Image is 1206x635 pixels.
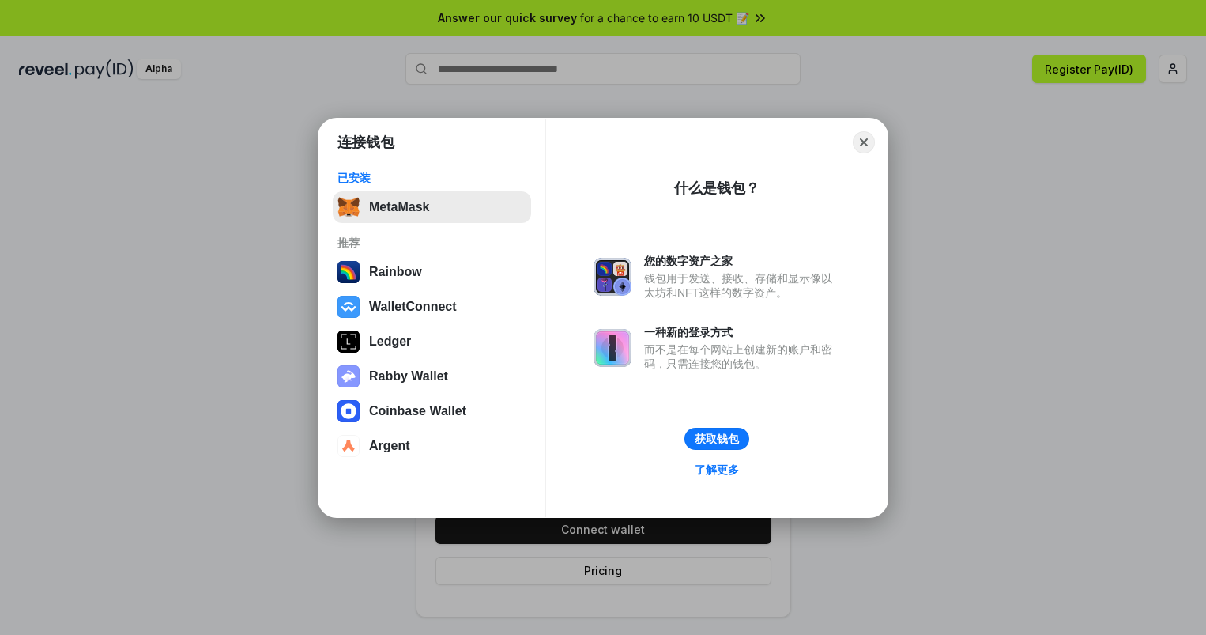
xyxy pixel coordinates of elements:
div: 钱包用于发送、接收、存储和显示像以太坊和NFT这样的数字资产。 [644,271,840,300]
div: Coinbase Wallet [369,404,466,418]
div: MetaMask [369,200,429,214]
div: 而不是在每个网站上创建新的账户和密码，只需连接您的钱包。 [644,342,840,371]
img: svg+xml,%3Csvg%20xmlns%3D%22http%3A%2F%2Fwww.w3.org%2F2000%2Fsvg%22%20fill%3D%22none%22%20viewBox... [594,329,631,367]
div: 什么是钱包？ [674,179,759,198]
div: Rainbow [369,265,422,279]
button: Ledger [333,326,531,357]
button: Coinbase Wallet [333,395,531,427]
div: 一种新的登录方式 [644,325,840,339]
div: Rabby Wallet [369,369,448,384]
img: svg+xml,%3Csvg%20fill%3D%22none%22%20height%3D%2233%22%20viewBox%3D%220%200%2035%2033%22%20width%... [337,196,360,218]
h1: 连接钱包 [337,133,394,152]
div: Argent [369,439,410,453]
button: Rainbow [333,256,531,288]
div: Ledger [369,335,411,349]
img: svg+xml,%3Csvg%20xmlns%3D%22http%3A%2F%2Fwww.w3.org%2F2000%2Fsvg%22%20fill%3D%22none%22%20viewBox... [594,258,631,296]
img: svg+xml,%3Csvg%20width%3D%22120%22%20height%3D%22120%22%20viewBox%3D%220%200%20120%20120%22%20fil... [337,261,360,283]
div: 获取钱包 [695,432,739,446]
button: 获取钱包 [684,428,749,450]
div: 已安装 [337,171,526,185]
div: 推荐 [337,236,526,250]
div: WalletConnect [369,300,457,314]
button: Argent [333,430,531,462]
img: svg+xml,%3Csvg%20xmlns%3D%22http%3A%2F%2Fwww.w3.org%2F2000%2Fsvg%22%20width%3D%2228%22%20height%3... [337,331,360,353]
button: Close [853,131,875,153]
a: 了解更多 [685,459,748,480]
img: svg+xml,%3Csvg%20width%3D%2228%22%20height%3D%2228%22%20viewBox%3D%220%200%2028%2028%22%20fill%3D... [337,400,360,422]
img: svg+xml,%3Csvg%20xmlns%3D%22http%3A%2F%2Fwww.w3.org%2F2000%2Fsvg%22%20fill%3D%22none%22%20viewBox... [337,365,360,387]
div: 了解更多 [695,463,739,477]
button: MetaMask [333,191,531,223]
img: svg+xml,%3Csvg%20width%3D%2228%22%20height%3D%2228%22%20viewBox%3D%220%200%2028%2028%22%20fill%3D... [337,296,360,318]
div: 您的数字资产之家 [644,254,840,268]
button: Rabby Wallet [333,361,531,392]
button: WalletConnect [333,291,531,323]
img: svg+xml,%3Csvg%20width%3D%2228%22%20height%3D%2228%22%20viewBox%3D%220%200%2028%2028%22%20fill%3D... [337,435,360,457]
